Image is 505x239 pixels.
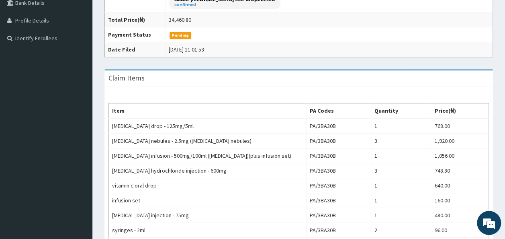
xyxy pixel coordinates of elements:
[306,118,371,134] td: PA/3BA30B
[174,3,275,7] small: confirmed
[306,178,371,193] td: PA/3BA30B
[371,103,431,119] th: Quantity
[371,193,431,208] td: 1
[105,42,166,57] th: Date Filed
[108,74,145,82] h3: Claim Items
[371,163,431,178] td: 3
[109,193,307,208] td: infusion set
[109,163,307,178] td: [MEDICAL_DATA] hydrochloride injection - 600mg
[306,223,371,238] td: PA/3BA30B
[109,148,307,163] td: [MEDICAL_DATA] infusion - 500mg/100ml ([MEDICAL_DATA])(plus infusion set)
[371,223,431,238] td: 2
[169,16,191,24] div: 34,460.80
[109,178,307,193] td: vitamin c oral drop
[306,193,371,208] td: PA/3BA30B
[169,45,204,54] div: [DATE] 11:01:53
[431,163,489,178] td: 748.80
[306,163,371,178] td: PA/3BA30B
[109,103,307,119] th: Item
[431,178,489,193] td: 640.00
[431,148,489,163] td: 1,056.00
[105,27,166,42] th: Payment Status
[170,32,192,39] span: Pending
[431,208,489,223] td: 480.00
[109,208,307,223] td: [MEDICAL_DATA] injection - 75mg
[431,223,489,238] td: 96.00
[371,148,431,163] td: 1
[431,193,489,208] td: 160.00
[371,118,431,134] td: 1
[105,12,166,27] th: Total Price(₦)
[306,103,371,119] th: PA Codes
[431,134,489,148] td: 1,920.00
[306,134,371,148] td: PA/3BA30B
[431,103,489,119] th: Price(₦)
[109,118,307,134] td: [MEDICAL_DATA] drop - 125mg/5ml
[371,134,431,148] td: 3
[109,134,307,148] td: [MEDICAL_DATA] nebules - 2.5mg ([MEDICAL_DATA] nebules)
[306,148,371,163] td: PA/3BA30B
[371,178,431,193] td: 1
[109,223,307,238] td: syringes - 2ml
[306,208,371,223] td: PA/3BA30B
[431,118,489,134] td: 768.00
[371,208,431,223] td: 1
